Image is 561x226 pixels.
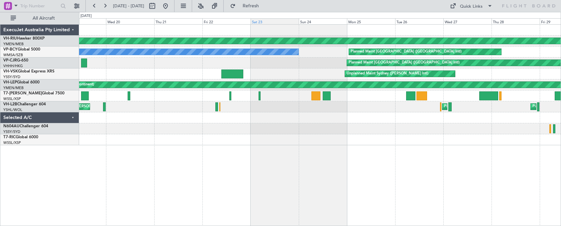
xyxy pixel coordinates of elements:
span: [DATE] - [DATE] [113,3,144,9]
input: Trip Number [20,1,58,11]
a: YSSY/SYD [3,74,20,79]
a: VP-CJRG-650 [3,58,28,62]
div: Tue 19 [58,18,106,24]
a: YSHL/WOL [3,107,22,112]
a: YMEN/MEB [3,42,24,47]
a: WSSL/XSP [3,96,21,101]
a: T7-RICGlobal 6000 [3,135,38,139]
div: Quick Links [460,3,483,10]
div: [DATE] [80,13,92,19]
a: WMSA/SZB [3,53,23,57]
a: YSSY/SYD [3,129,20,134]
div: Mon 25 [347,18,395,24]
div: Planned Maint Sydney ([PERSON_NAME] Intl) [444,102,521,112]
button: Refresh [227,1,267,11]
div: Wed 20 [106,18,154,24]
a: VH-VSKGlobal Express XRS [3,69,55,73]
a: WSSL/XSP [3,140,21,145]
div: Planned Maint [GEOGRAPHIC_DATA] ([GEOGRAPHIC_DATA] Intl) [351,47,462,57]
span: VH-LEP [3,80,17,84]
a: N604AUChallenger 604 [3,124,48,128]
div: Sun 24 [299,18,347,24]
span: T7-[PERSON_NAME] [3,91,42,95]
div: Planned Maint [GEOGRAPHIC_DATA] ([GEOGRAPHIC_DATA] Intl) [349,58,460,68]
div: Unplanned Maint Sydney ([PERSON_NAME] Intl) [347,69,428,79]
button: Quick Links [447,1,496,11]
a: VHHH/HKG [3,63,23,68]
a: VH-LEPGlobal 6000 [3,80,40,84]
a: VH-RIUHawker 800XP [3,37,45,41]
div: Wed 27 [443,18,492,24]
a: VP-BCYGlobal 5000 [3,48,40,52]
span: N604AU [3,124,20,128]
span: VP-BCY [3,48,18,52]
span: VH-VSK [3,69,18,73]
div: Tue 26 [395,18,443,24]
span: T7-RIC [3,135,16,139]
span: Refresh [237,4,265,8]
div: Fri 22 [202,18,251,24]
button: All Aircraft [7,13,72,24]
div: Thu 28 [492,18,540,24]
div: Thu 21 [154,18,202,24]
a: T7-[PERSON_NAME]Global 7500 [3,91,64,95]
span: VP-CJR [3,58,17,62]
a: YMEN/MEB [3,85,24,90]
div: Sat 23 [251,18,299,24]
span: All Aircraft [17,16,70,21]
span: VH-L2B [3,102,17,106]
a: VH-L2BChallenger 604 [3,102,46,106]
span: VH-RIU [3,37,17,41]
